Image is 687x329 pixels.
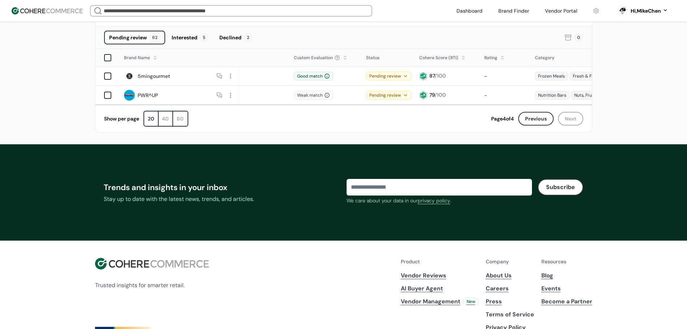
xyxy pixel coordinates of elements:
[541,284,592,293] a: Events
[200,34,208,41] div: 5
[95,258,209,269] img: Cohere Logo
[429,73,435,79] span: 87
[294,72,333,80] div: Good match
[347,197,418,204] span: We care about your data in our
[571,91,625,100] div: Nuts, Fruits and Snack Mixes
[481,69,531,84] div: -
[541,258,592,266] p: Resources
[294,91,333,100] div: Weak match
[124,71,135,82] img: brand logo
[219,34,241,41] div: Declined
[172,34,197,41] div: Interested
[541,297,592,306] a: Become a Partner
[631,7,661,15] div: Hi, MikeChen
[401,271,478,280] a: Vendor Reviews
[484,54,497,61] div: Rating
[486,271,534,280] a: About Us
[486,310,534,319] p: Terms of Service
[144,111,159,126] div: 20
[617,5,628,16] svg: 0 percent
[366,55,379,61] span: Status
[104,195,341,203] div: Stay up to date with the latest news, trends, and articles.
[491,115,514,123] div: Page 4 of 4
[535,72,568,80] div: Frozen Meals
[150,34,160,41] div: 62
[401,258,478,266] p: Product
[104,181,341,193] div: Trends and insights in your inbox
[481,88,531,103] div: -
[401,297,460,306] span: Vendor Management
[104,115,139,123] div: Show per page
[419,54,458,61] div: Cohere Score (RTI)
[366,72,411,80] div: Pending review
[401,297,478,306] a: Vendor ManagementNew
[124,54,150,61] div: Brand Name
[541,271,592,280] a: Blog
[535,55,554,61] span: Category
[558,112,583,126] button: Next
[518,112,554,126] button: Previous
[159,111,173,126] div: 40
[429,92,435,98] span: 79
[418,197,450,205] a: privacy policy
[244,34,252,41] div: 2
[138,92,158,99] a: PWR^UP
[463,297,478,306] div: New
[294,54,333,61] span: Custom Evaluation
[631,7,668,15] button: Hi,MikeChen
[570,72,606,80] div: Fresh & Frozen
[95,281,209,290] p: Trusted insights for smarter retail.
[401,284,478,293] a: AI Buyer Agent
[486,258,534,266] p: Company
[124,90,135,101] img: brand logo
[138,73,170,80] a: 5mingourmet
[575,34,583,41] div: 0
[535,91,570,100] div: Nutrition Bars
[486,284,534,293] a: Careers
[538,179,583,196] button: Subscribe
[366,91,411,100] div: Pending review
[109,34,147,41] div: Pending review
[435,92,446,98] span: /100
[435,73,446,79] span: /100
[12,7,83,14] img: Cohere Logo
[450,197,451,204] span: .
[173,111,188,126] div: 60
[486,297,534,306] a: Press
